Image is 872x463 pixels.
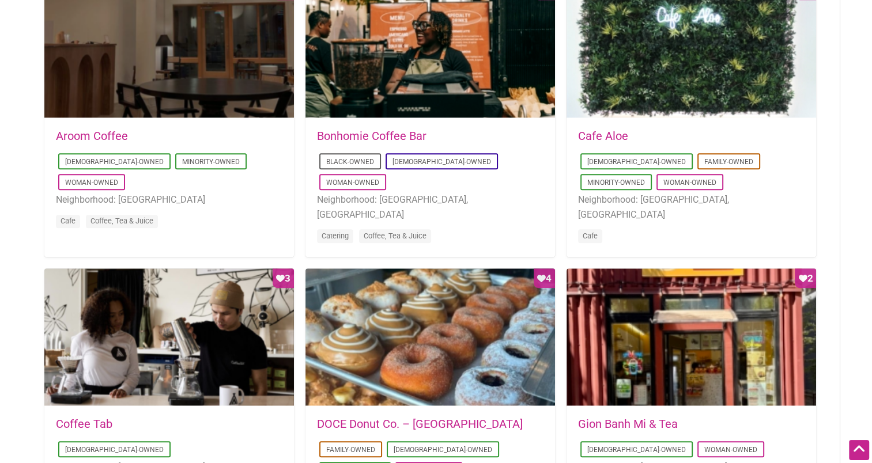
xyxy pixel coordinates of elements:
[394,446,492,454] a: [DEMOGRAPHIC_DATA]-Owned
[663,179,716,187] a: Woman-Owned
[578,192,805,222] li: Neighborhood: [GEOGRAPHIC_DATA], [GEOGRAPHIC_DATA]
[587,158,686,166] a: [DEMOGRAPHIC_DATA]-Owned
[322,231,349,240] a: Catering
[587,446,686,454] a: [DEMOGRAPHIC_DATA]-Owned
[56,192,282,207] li: Neighborhood: [GEOGRAPHIC_DATA]
[65,158,164,166] a: [DEMOGRAPHIC_DATA]-Owned
[182,158,240,166] a: Minority-Owned
[364,231,426,240] a: Coffee, Tea & Juice
[849,440,869,460] div: Scroll Back to Top
[61,217,76,225] a: Cafe
[583,231,598,240] a: Cafe
[326,446,375,454] a: Family-Owned
[578,417,678,431] a: Gion Banh Mi & Tea
[317,192,543,222] li: Neighborhood: [GEOGRAPHIC_DATA], [GEOGRAPHIC_DATA]
[56,417,112,431] a: Coffee Tab
[392,158,491,166] a: [DEMOGRAPHIC_DATA]-Owned
[704,446,757,454] a: Woman-Owned
[317,129,426,143] a: Bonhomie Coffee Bar
[587,179,645,187] a: Minority-Owned
[578,129,628,143] a: Cafe Aloe
[317,417,523,431] a: DOCE Donut Co. – [GEOGRAPHIC_DATA]
[65,446,164,454] a: [DEMOGRAPHIC_DATA]-Owned
[326,158,374,166] a: Black-Owned
[326,179,379,187] a: Woman-Owned
[90,217,153,225] a: Coffee, Tea & Juice
[704,158,753,166] a: Family-Owned
[65,179,118,187] a: Woman-Owned
[56,129,128,143] a: Aroom Coffee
